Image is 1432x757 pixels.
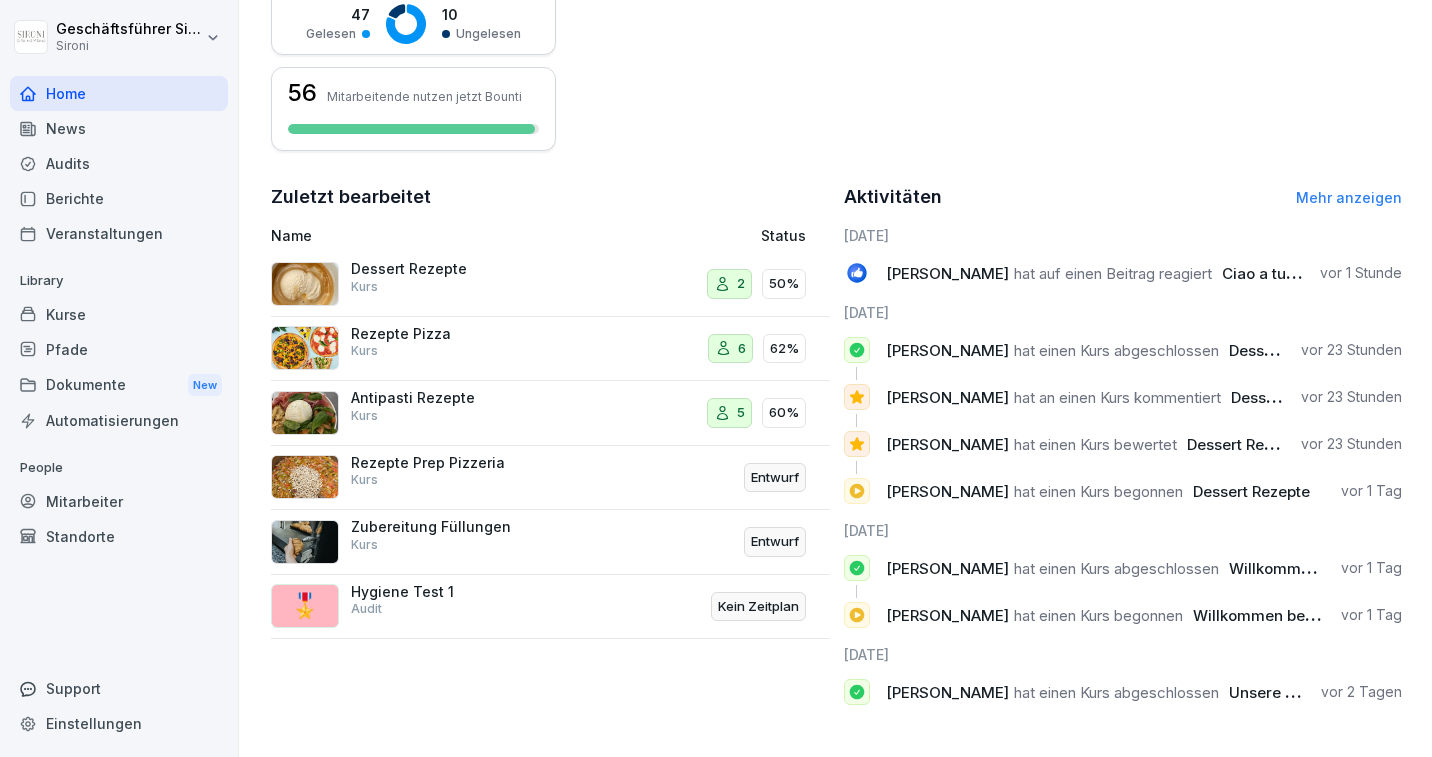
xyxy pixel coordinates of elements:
[886,264,1009,283] span: [PERSON_NAME]
[306,25,356,43] p: Gelesen
[271,446,830,511] a: Rezepte Prep PizzeriaKursEntwurf
[271,391,339,435] img: pak3lu93rb7wwt42kbfr1gbm.png
[10,332,228,367] a: Pfade
[886,435,1009,454] span: [PERSON_NAME]
[737,403,745,423] p: 5
[1341,605,1402,625] p: vor 1 Tag
[844,225,1403,246] h6: [DATE]
[10,297,228,332] a: Kurse
[10,146,228,181] a: Audits
[271,262,339,306] img: fr9tmtynacnbc68n3kf2tpkd.png
[351,325,551,343] p: Rezepte Pizza
[442,4,521,25] p: 10
[718,597,799,617] p: Kein Zeitplan
[351,518,551,536] p: Zubereitung Füllungen
[10,76,228,111] a: Home
[351,389,551,407] p: Antipasti Rezepte
[1193,482,1310,501] span: Dessert Rezepte
[1193,606,1363,625] span: Willkommen bei Bounti!
[271,252,830,317] a: Dessert RezepteKurs250%
[351,407,378,425] p: Kurs
[271,520,339,564] img: p05qwohz0o52ysbx64gsjie8.png
[351,260,551,278] p: Dessert Rezepte
[1320,263,1402,283] p: vor 1 Stunde
[271,381,830,446] a: Antipasti RezepteKurs560%
[10,367,228,404] div: Dokumente
[288,81,317,105] h3: 56
[738,339,746,359] p: 6
[844,183,942,211] h2: Aktivitäten
[10,484,228,519] div: Mitarbeiter
[1301,340,1402,360] p: vor 23 Stunden
[271,225,611,246] p: Name
[1341,558,1402,578] p: vor 1 Tag
[1229,559,1399,578] span: Willkommen bei Bounti!
[886,388,1009,407] span: [PERSON_NAME]
[351,471,378,489] p: Kurs
[56,39,202,53] p: Sironi
[351,278,378,296] p: Kurs
[10,111,228,146] a: News
[886,482,1009,501] span: [PERSON_NAME]
[1014,683,1219,702] span: hat einen Kurs abgeschlossen
[1014,606,1183,625] span: hat einen Kurs begonnen
[761,225,806,246] p: Status
[1301,387,1402,407] p: vor 23 Stunden
[271,326,339,370] img: tz25f0fmpb70tuguuhxz5i1d.png
[10,671,228,706] div: Support
[351,600,382,618] p: Audit
[1014,388,1221,407] span: hat an einen Kurs kommentiert
[886,559,1009,578] span: [PERSON_NAME]
[351,342,378,360] p: Kurs
[456,25,521,43] p: Ungelesen
[271,183,830,211] h2: Zuletzt bearbeitet
[886,683,1009,702] span: [PERSON_NAME]
[844,302,1403,323] h6: [DATE]
[1014,341,1219,360] span: hat einen Kurs abgeschlossen
[737,274,745,294] p: 2
[10,216,228,251] a: Veranstaltungen
[1014,482,1183,501] span: hat einen Kurs begonnen
[351,536,378,554] p: Kurs
[56,21,202,38] p: Geschäftsführer Sironi
[769,274,799,294] p: 50%
[351,454,551,472] p: Rezepte Prep Pizzeria
[1296,189,1402,206] a: Mehr anzeigen
[886,341,1009,360] span: [PERSON_NAME]
[1231,388,1348,407] span: Dessert Rezepte
[290,588,320,624] p: 🎖️
[1014,435,1177,454] span: hat einen Kurs bewertet
[271,575,830,640] a: 🎖️Hygiene Test 1AuditKein Zeitplan
[10,452,228,484] p: People
[770,339,799,359] p: 62%
[1301,434,1402,454] p: vor 23 Stunden
[1321,682,1402,702] p: vor 2 Tagen
[271,455,339,499] img: t8ry6q6yg4tyn67dbydlhqpn.png
[327,89,522,104] p: Mitarbeitende nutzen jetzt Bounti
[10,265,228,297] p: Library
[306,4,370,25] p: 47
[10,181,228,216] a: Berichte
[10,706,228,741] a: Einstellungen
[844,644,1403,665] h6: [DATE]
[10,403,228,438] a: Automatisierungen
[751,468,799,488] p: Entwurf
[1229,341,1346,360] span: Dessert Rezepte
[10,519,228,554] a: Standorte
[271,510,830,575] a: Zubereitung FüllungenKursEntwurf
[1014,559,1219,578] span: hat einen Kurs abgeschlossen
[271,317,830,382] a: Rezepte PizzaKurs662%
[1187,435,1304,454] span: Dessert Rezepte
[769,403,799,423] p: 60%
[1341,481,1402,501] p: vor 1 Tag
